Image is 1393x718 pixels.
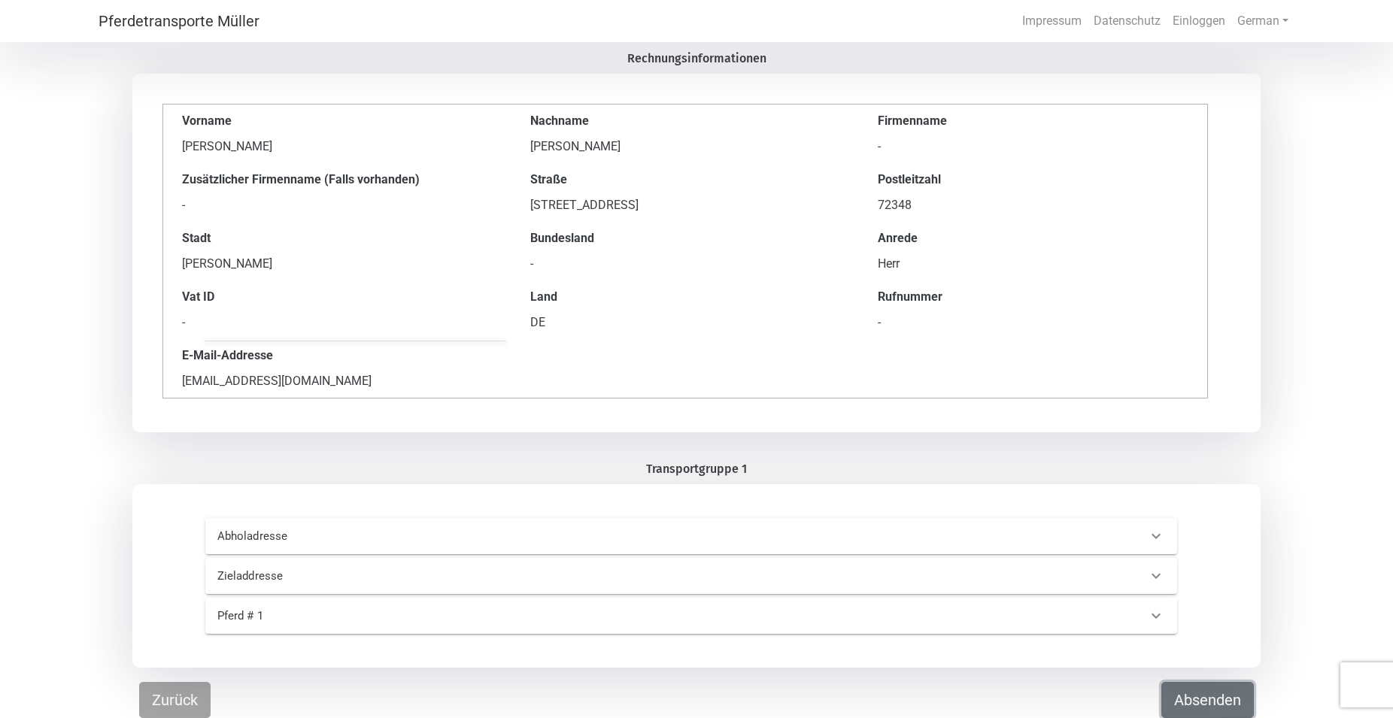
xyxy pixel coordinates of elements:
[1161,682,1254,718] button: Absenden
[878,229,1188,247] div: Anrede
[182,255,493,273] div: [PERSON_NAME]
[530,314,841,332] div: DE
[182,138,493,156] div: [PERSON_NAME]
[1231,6,1294,36] a: German
[205,598,1178,634] div: Pferd # 1
[182,171,493,189] div: Zusätzlicher Firmenname (Falls vorhanden)
[530,112,841,130] div: Nachname
[205,558,1178,594] div: Zieladdresse
[1167,6,1231,36] a: Einloggen
[182,314,493,332] div: -
[182,372,493,390] div: [EMAIL_ADDRESS][DOMAIN_NAME]
[530,196,841,214] div: [STREET_ADDRESS]
[530,229,841,247] div: Bundesland
[182,112,493,130] div: Vorname
[217,528,655,545] p: Abholadresse
[1016,6,1088,36] a: Impressum
[217,568,655,585] p: Zieladdresse
[182,288,493,306] div: Vat ID
[878,196,1188,214] div: 72348
[182,229,493,247] div: Stadt
[530,171,841,189] div: Straße
[878,138,1188,156] div: -
[530,288,841,306] div: Land
[182,196,493,214] div: -
[182,347,493,365] div: E-Mail-Addresse
[878,112,1188,130] div: Firmenname
[99,6,259,36] a: Pferdetransporte Müller
[205,518,1178,554] div: Abholadresse
[139,682,211,718] button: Zurück
[646,460,747,478] label: Transportgruppe 1
[878,255,1188,273] div: Herr
[878,314,1188,332] div: -
[878,171,1188,189] div: Postleitzahl
[530,138,841,156] div: [PERSON_NAME]
[217,607,655,625] p: Pferd # 1
[878,288,1188,306] div: Rufnummer
[627,50,766,68] label: Rechnungsinformationen
[1088,6,1167,36] a: Datenschutz
[530,255,841,273] div: -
